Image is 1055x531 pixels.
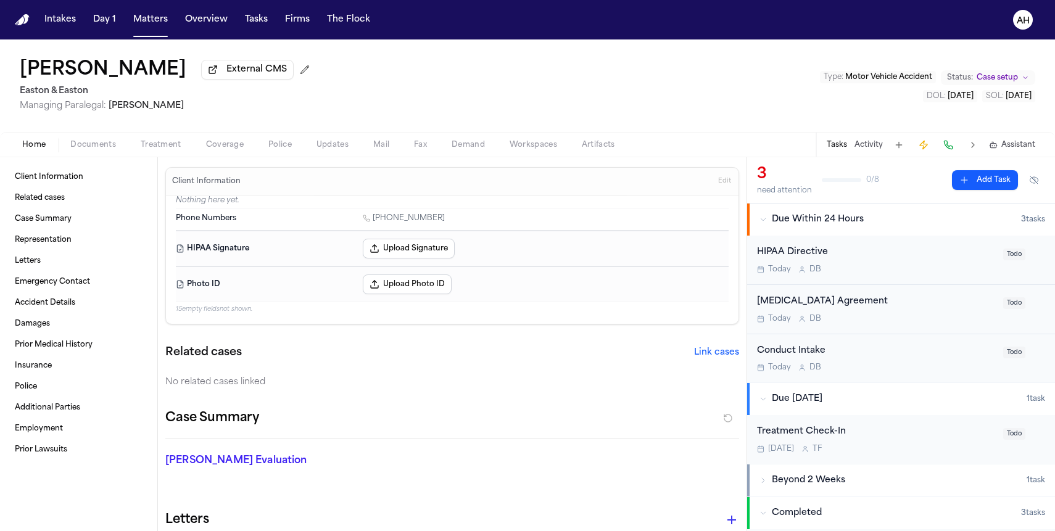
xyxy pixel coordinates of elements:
[176,196,729,208] p: Nothing here yet.
[165,344,242,361] h2: Related cases
[1021,508,1045,518] span: 3 task s
[10,188,147,208] a: Related cases
[10,314,147,334] a: Damages
[813,444,822,454] span: T F
[363,239,455,258] button: Upload Signature
[170,176,243,186] h3: Client Information
[947,73,973,83] span: Status:
[10,209,147,229] a: Case Summary
[809,363,821,373] span: D B
[1027,394,1045,404] span: 1 task
[15,172,83,182] span: Client Information
[15,445,67,455] span: Prior Lawsuits
[39,9,81,31] button: Intakes
[10,419,147,438] a: Employment
[15,277,90,287] span: Emergency Contact
[10,356,147,376] a: Insurance
[714,171,735,191] button: Edit
[923,90,977,102] button: Edit DOL: 2025-09-30
[15,382,37,392] span: Police
[952,170,1018,190] button: Add Task
[15,319,50,329] span: Damages
[809,265,821,274] span: D B
[322,9,375,31] button: The Flock
[1003,428,1025,440] span: Todo
[989,140,1035,150] button: Assistant
[240,9,273,31] button: Tasks
[809,314,821,324] span: D B
[982,90,1035,102] button: Edit SOL: 2927-09-30
[757,344,996,358] div: Conduct Intake
[88,9,121,31] button: Day 1
[747,334,1055,383] div: Open task: Conduct Intake
[15,424,63,434] span: Employment
[201,60,294,80] button: External CMS
[927,93,946,100] span: DOL :
[452,140,485,150] span: Demand
[1006,93,1032,100] span: [DATE]
[915,136,932,154] button: Create Immediate Task
[20,101,106,110] span: Managing Paralegal:
[827,140,847,150] button: Tasks
[986,93,1004,100] span: SOL :
[768,314,791,324] span: Today
[977,73,1018,83] span: Case setup
[1003,297,1025,309] span: Todo
[1001,140,1035,150] span: Assistant
[1027,475,1045,485] span: 1 task
[15,256,41,266] span: Letters
[757,425,996,439] div: Treatment Check-In
[1003,347,1025,358] span: Todo
[176,274,355,294] dt: Photo ID
[10,398,147,418] a: Additional Parties
[757,165,812,184] div: 3
[226,64,287,76] span: External CMS
[772,393,822,405] span: Due [DATE]
[141,140,181,150] span: Treatment
[176,239,355,258] dt: HIPAA Signature
[757,245,996,260] div: HIPAA Directive
[854,140,883,150] button: Activity
[70,140,116,150] span: Documents
[20,84,315,99] h2: Easton & Easton
[20,59,186,81] h1: [PERSON_NAME]
[866,175,879,185] span: 0 / 8
[10,377,147,397] a: Police
[165,510,209,530] h1: Letters
[768,363,791,373] span: Today
[15,403,80,413] span: Additional Parties
[15,235,72,245] span: Representation
[363,274,452,294] button: Upload Photo ID
[15,361,52,371] span: Insurance
[747,204,1055,236] button: Due Within 24 Hours3tasks
[10,167,147,187] a: Client Information
[768,444,794,454] span: [DATE]
[128,9,173,31] button: Matters
[206,140,244,150] span: Coverage
[718,177,731,186] span: Edit
[10,230,147,250] a: Representation
[15,340,93,350] span: Prior Medical History
[747,415,1055,464] div: Open task: Treatment Check-In
[1003,249,1025,260] span: Todo
[747,464,1055,496] button: Beyond 2 Weeks1task
[414,140,427,150] span: Fax
[280,9,315,31] button: Firms
[176,213,236,223] span: Phone Numbers
[22,140,46,150] span: Home
[845,73,932,81] span: Motor Vehicle Accident
[373,140,389,150] span: Mail
[10,251,147,271] a: Letters
[694,347,739,359] button: Link cases
[15,298,75,308] span: Accident Details
[941,70,1035,85] button: Change status from Case setup
[180,9,233,31] button: Overview
[582,140,615,150] span: Artifacts
[363,213,445,223] a: Call 1 (310) 570-7866
[948,93,974,100] span: [DATE]
[1021,215,1045,224] span: 3 task s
